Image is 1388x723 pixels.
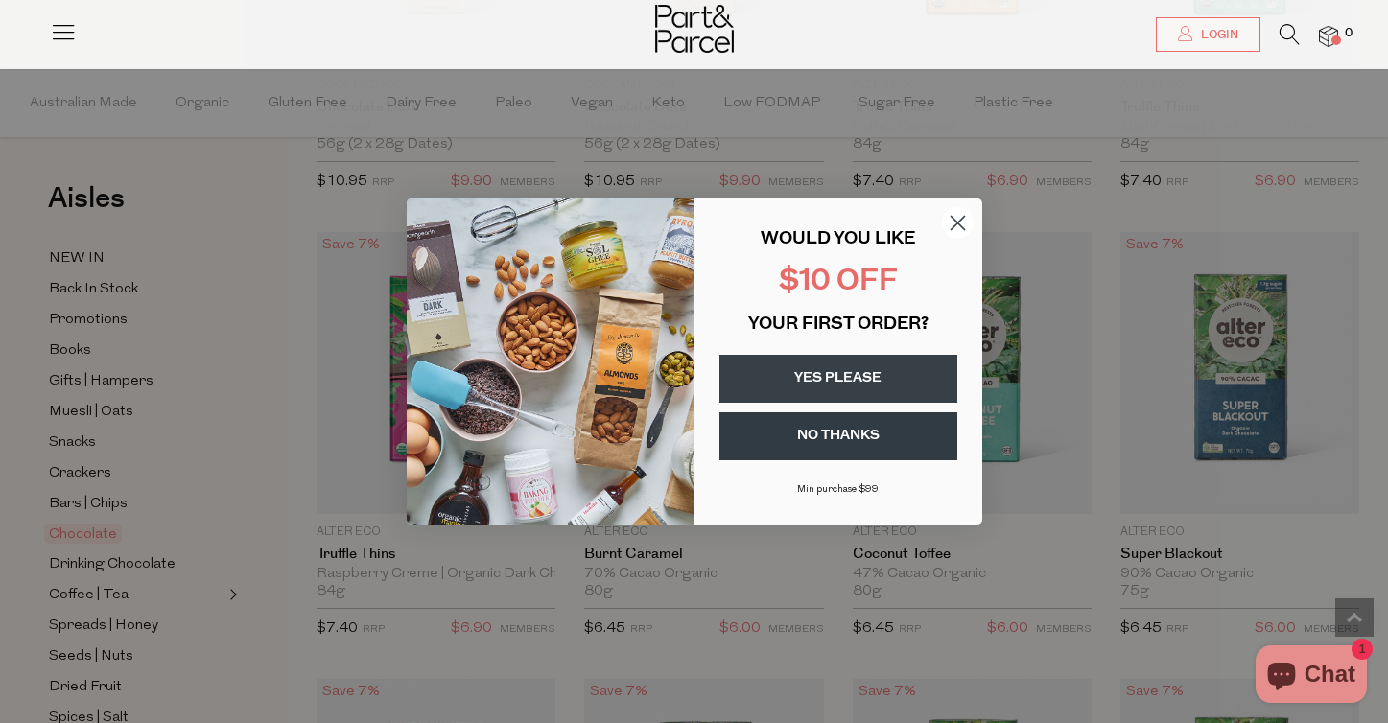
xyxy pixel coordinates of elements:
[719,412,957,460] button: NO THANKS
[655,5,734,53] img: Part&Parcel
[797,484,879,495] span: Min purchase $99
[1196,27,1238,43] span: Login
[1250,645,1373,708] inbox-online-store-chat: Shopify online store chat
[748,316,929,334] span: YOUR FIRST ORDER?
[941,206,975,240] button: Close dialog
[719,355,957,403] button: YES PLEASE
[779,268,898,297] span: $10 OFF
[1156,17,1260,52] a: Login
[761,231,915,248] span: WOULD YOU LIKE
[1340,25,1357,42] span: 0
[1319,26,1338,46] a: 0
[407,198,694,525] img: 43fba0fb-7538-40bc-babb-ffb1a4d097bc.jpeg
